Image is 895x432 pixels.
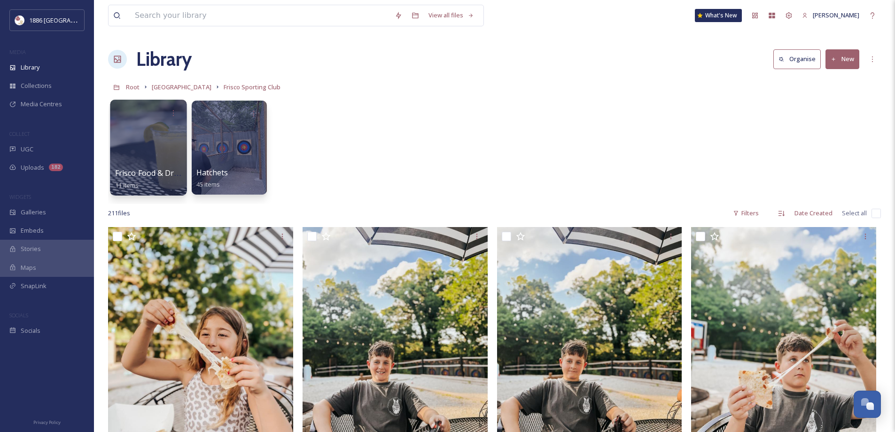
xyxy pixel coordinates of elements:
[21,282,47,291] span: SnapLink
[108,209,130,218] span: 211 file s
[797,6,864,24] a: [PERSON_NAME]
[196,167,228,178] span: Hatchets
[790,204,837,222] div: Date Created
[152,83,211,91] span: [GEOGRAPHIC_DATA]
[126,81,140,93] a: Root
[115,181,139,189] span: 11 items
[695,9,742,22] a: What's New
[152,81,211,93] a: [GEOGRAPHIC_DATA]
[21,163,44,172] span: Uploads
[126,83,140,91] span: Root
[424,6,479,24] a: View all files
[21,244,41,253] span: Stories
[224,81,280,93] a: Frisco Sporting Club
[196,180,220,189] span: 45 items
[136,45,192,73] a: Library
[21,100,62,109] span: Media Centres
[21,263,36,272] span: Maps
[813,11,859,19] span: [PERSON_NAME]
[49,164,63,171] div: 182
[21,326,40,335] span: Socials
[21,81,52,90] span: Collections
[196,168,228,189] a: Hatchets45 items
[33,416,61,427] a: Privacy Policy
[773,49,821,69] button: Organise
[130,5,390,26] input: Search your library
[9,130,30,137] span: COLLECT
[21,63,39,72] span: Library
[21,226,44,235] span: Embeds
[825,49,859,69] button: New
[115,168,189,178] span: Frisco Food & Drinks
[33,419,61,425] span: Privacy Policy
[29,16,103,24] span: 1886 [GEOGRAPHIC_DATA]
[842,209,867,218] span: Select all
[9,193,31,200] span: WIDGETS
[854,391,881,418] button: Open Chat
[15,16,24,25] img: logos.png
[9,48,26,55] span: MEDIA
[728,204,763,222] div: Filters
[21,208,46,217] span: Galleries
[115,169,189,189] a: Frisco Food & Drinks11 items
[773,49,825,69] a: Organise
[9,312,28,319] span: SOCIALS
[21,145,33,154] span: UGC
[224,83,280,91] span: Frisco Sporting Club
